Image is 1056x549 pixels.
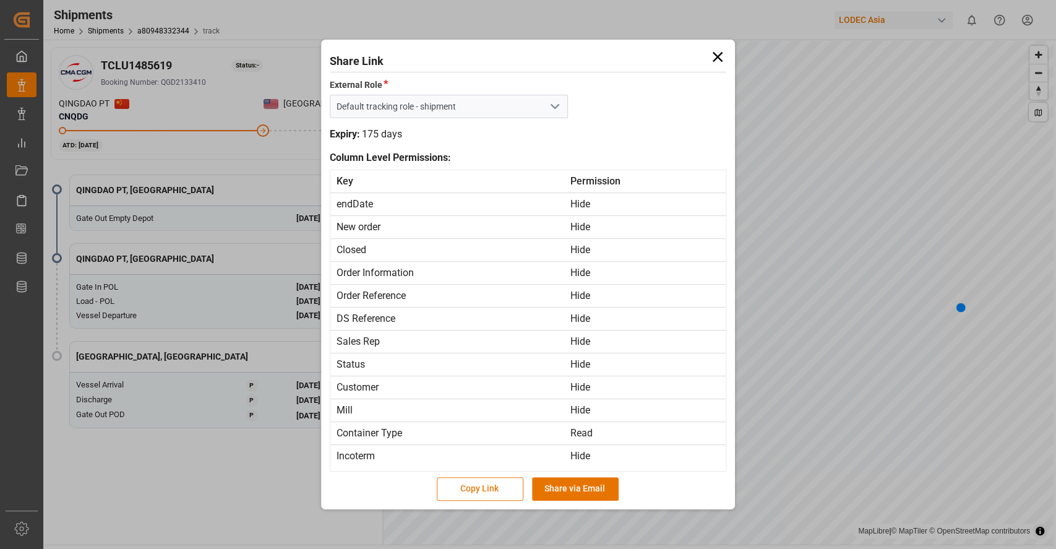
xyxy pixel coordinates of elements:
div: Hide [570,311,726,326]
div: Expiry: [330,127,360,142]
label: External Role [330,77,388,92]
div: Status [337,357,570,372]
div: Customer [337,380,570,395]
div: Incoterm [337,449,570,464]
div: Closed [337,243,570,257]
div: Hide [570,380,726,395]
div: New order [337,220,570,235]
div: Order Information [337,266,570,280]
div: Hide [570,449,726,464]
button: open menu [544,97,563,116]
div: Mill [337,403,570,418]
input: Type to search/select [330,95,568,118]
div: DS Reference [337,311,570,326]
div: Hide [570,243,726,257]
div: Container Type [337,426,570,441]
div: Hide [570,197,726,212]
div: endDate [337,197,570,212]
div: Hide [570,288,726,303]
button: Copy Link [437,477,523,501]
div: Hide [570,403,726,418]
div: 175 days [360,127,403,142]
div: Key [337,174,570,189]
span: Column Level Permissions: [330,150,451,165]
button: Share via Email [532,477,619,501]
div: Hide [570,220,726,235]
div: Sales Rep [337,334,570,349]
div: Hide [570,334,726,349]
div: Order Reference [337,288,570,303]
h1: Share Link [330,48,726,69]
div: Read [570,426,726,441]
div: Hide [570,357,726,372]
div: Hide [570,266,726,280]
